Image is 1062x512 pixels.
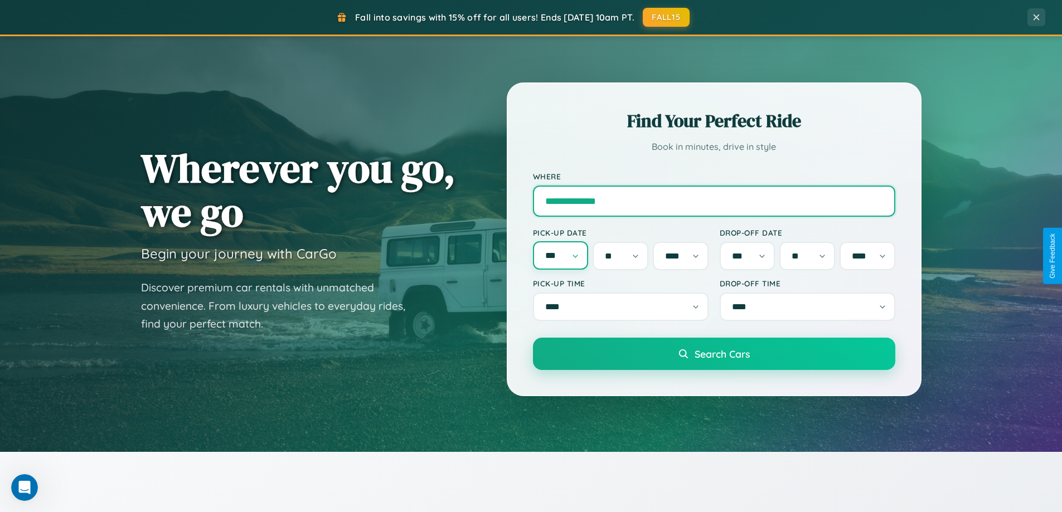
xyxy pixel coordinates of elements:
[533,139,895,155] p: Book in minutes, drive in style
[720,279,895,288] label: Drop-off Time
[355,12,634,23] span: Fall into savings with 15% off for all users! Ends [DATE] 10am PT.
[533,109,895,133] h2: Find Your Perfect Ride
[533,228,709,237] label: Pick-up Date
[1049,233,1056,279] div: Give Feedback
[141,146,455,234] h1: Wherever you go, we go
[141,245,337,262] h3: Begin your journey with CarGo
[533,172,895,181] label: Where
[720,228,895,237] label: Drop-off Date
[695,348,750,360] span: Search Cars
[141,279,420,333] p: Discover premium car rentals with unmatched convenience. From luxury vehicles to everyday rides, ...
[643,8,690,27] button: FALL15
[533,338,895,370] button: Search Cars
[11,474,38,501] iframe: Intercom live chat
[533,279,709,288] label: Pick-up Time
